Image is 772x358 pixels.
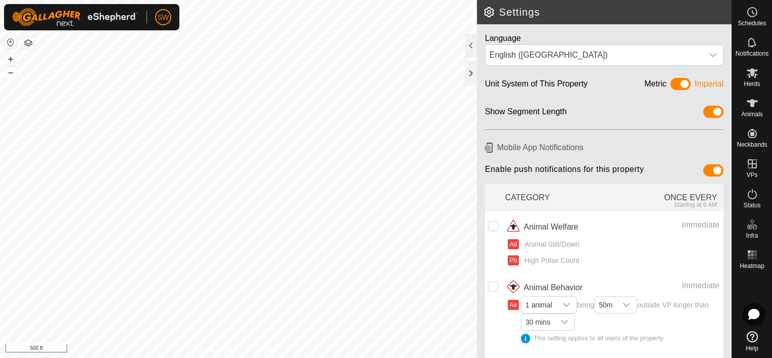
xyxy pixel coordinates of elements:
[741,111,763,117] span: Animals
[485,32,723,44] div: Language
[483,6,732,18] h2: Settings
[521,239,580,250] span: Animal Still/Down
[249,345,278,354] a: Contact Us
[505,186,614,208] div: CATEGORY
[199,345,236,354] a: Privacy Policy
[616,297,637,313] div: dropdown trigger
[521,334,719,343] div: This setting applies to all users of the property
[485,106,567,121] div: Show Segment Length
[505,219,521,235] img: animal welfare icon
[5,66,17,78] button: –
[740,263,764,269] span: Heatmap
[737,142,767,148] span: Neckbands
[486,45,703,65] span: English (US)
[508,239,519,249] button: Ad
[521,301,719,343] span: being outside VP longer than
[736,51,768,57] span: Notifications
[703,45,723,65] div: dropdown trigger
[630,219,719,231] div: Immediate
[746,172,757,178] span: VPs
[744,81,760,87] span: Herds
[645,78,667,94] div: Metric
[630,280,719,292] div: Immediate
[521,255,580,266] span: High Pulse Count
[554,314,574,330] div: dropdown trigger
[22,37,34,49] button: Map Layers
[524,282,583,294] span: Animal Behavior
[746,233,758,239] span: Infra
[746,345,758,351] span: Help
[695,78,723,94] div: Imperial
[12,8,138,26] img: Gallagher Logo
[508,255,519,265] button: Ph
[595,297,616,313] span: 50m
[158,12,169,23] span: SW
[614,201,717,208] div: Starting at 6 AM
[485,78,588,94] div: Unit System of This Property
[732,327,772,355] a: Help
[743,202,760,208] span: Status
[521,314,554,330] span: 30 mins
[5,53,17,65] button: +
[485,164,644,180] span: Enable push notifications for this property
[490,49,699,61] div: English ([GEOGRAPHIC_DATA])
[556,297,576,313] div: dropdown trigger
[524,221,578,233] span: Animal Welfare
[508,300,519,310] button: Ae
[738,20,766,26] span: Schedules
[614,186,723,208] div: ONCE EVERY
[505,280,521,296] img: animal behavior icon
[481,139,728,156] h6: Mobile App Notifications
[521,297,556,313] span: 1 animal
[5,36,17,49] button: Reset Map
